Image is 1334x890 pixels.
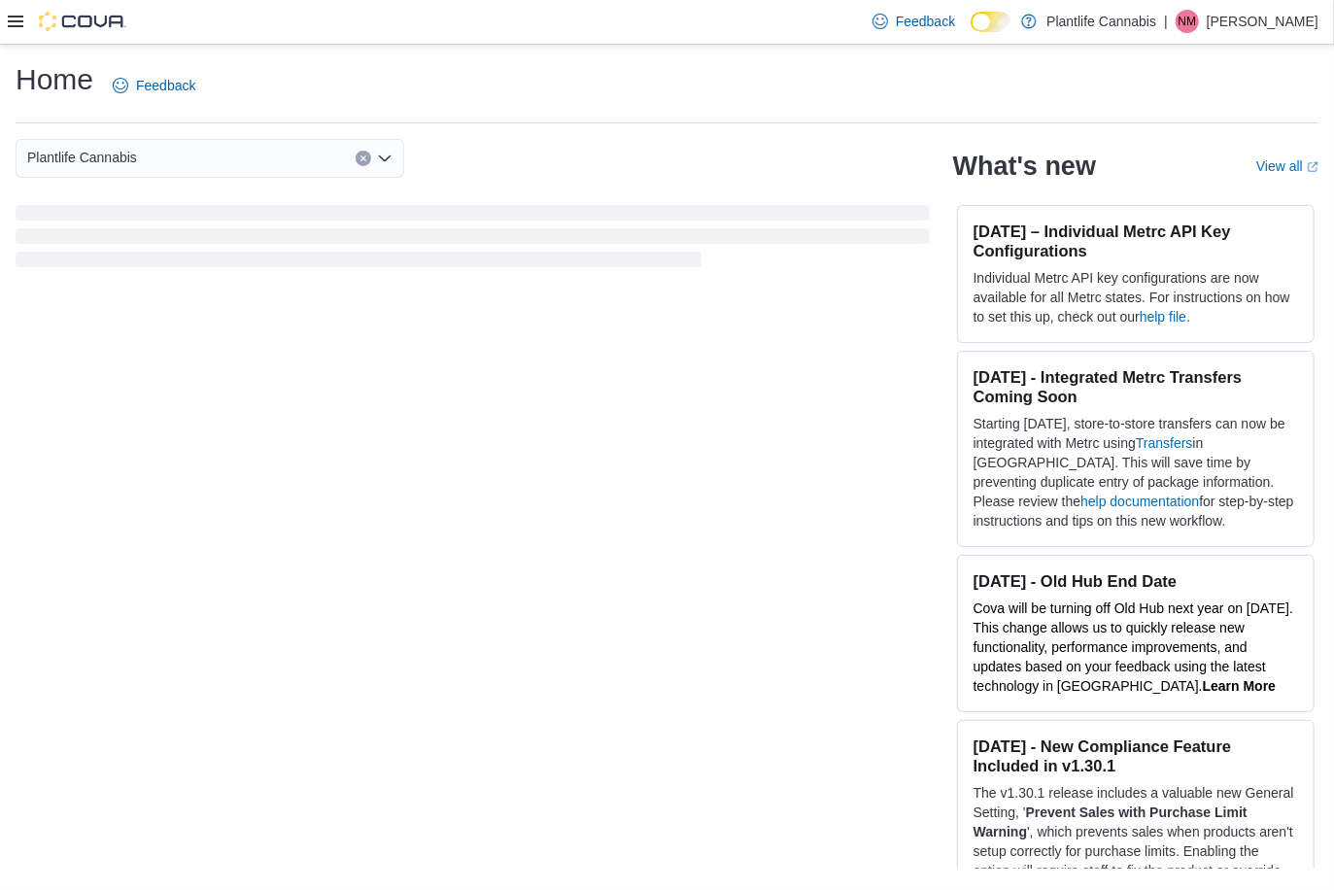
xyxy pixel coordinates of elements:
span: Loading [16,209,930,271]
p: [PERSON_NAME] [1207,10,1318,33]
h3: [DATE] - New Compliance Feature Included in v1.30.1 [974,736,1298,775]
a: Feedback [105,66,203,105]
h1: Home [16,60,93,99]
div: Nicole Mowat [1176,10,1199,33]
a: Transfers [1136,435,1193,451]
h3: [DATE] – Individual Metrc API Key Configurations [974,222,1298,260]
span: Feedback [896,12,955,31]
svg: External link [1307,161,1318,173]
a: Feedback [865,2,963,41]
button: Clear input [356,151,371,166]
span: Plantlife Cannabis [27,146,137,169]
span: Cova will be turning off Old Hub next year on [DATE]. This change allows us to quickly release ne... [974,600,1293,694]
span: Feedback [136,76,195,95]
strong: Prevent Sales with Purchase Limit Warning [974,804,1248,839]
img: Cova [39,12,126,31]
p: Plantlife Cannabis [1046,10,1156,33]
button: Open list of options [377,151,393,166]
a: help documentation [1080,494,1199,509]
span: NM [1179,10,1197,33]
span: Dark Mode [971,32,972,33]
h2: What's new [953,151,1096,182]
h3: [DATE] - Old Hub End Date [974,571,1298,591]
p: Starting [DATE], store-to-store transfers can now be integrated with Metrc using in [GEOGRAPHIC_D... [974,414,1298,531]
a: Learn More [1203,678,1276,694]
a: help file [1140,309,1186,325]
p: Individual Metrc API key configurations are now available for all Metrc states. For instructions ... [974,268,1298,326]
a: View allExternal link [1256,158,1318,174]
h3: [DATE] - Integrated Metrc Transfers Coming Soon [974,367,1298,406]
input: Dark Mode [971,12,1011,32]
p: | [1164,10,1168,33]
